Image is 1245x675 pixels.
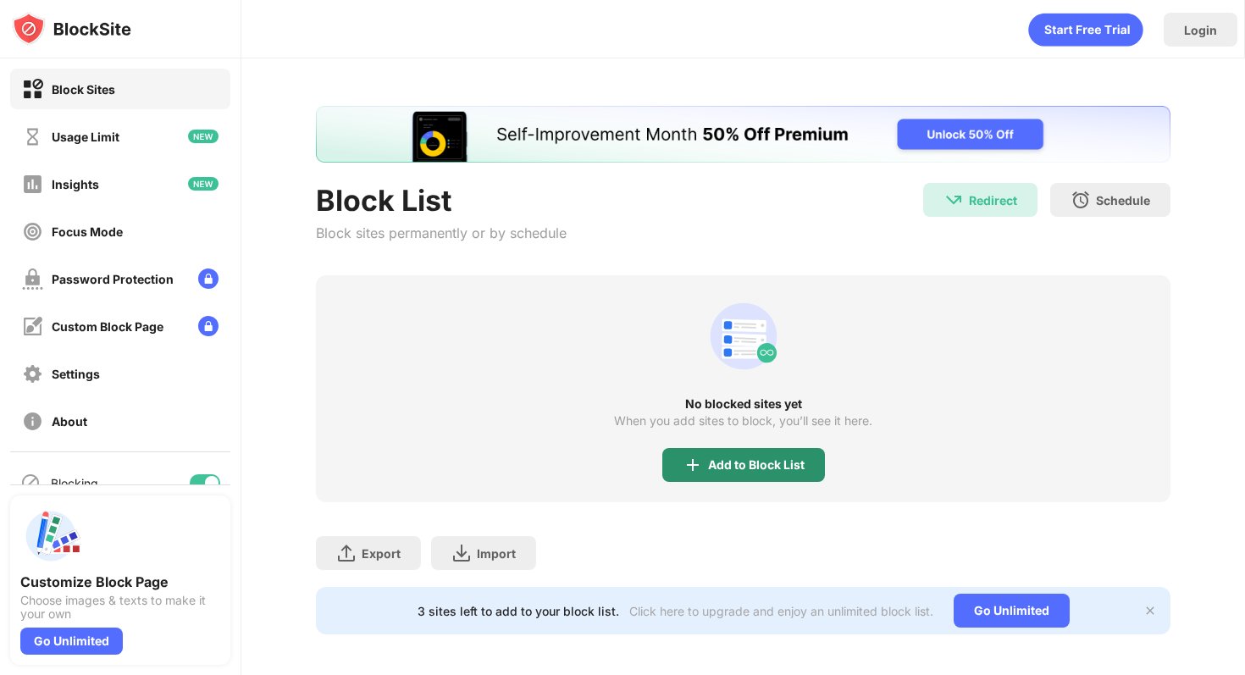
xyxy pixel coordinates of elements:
[1028,13,1143,47] div: animation
[20,594,220,621] div: Choose images & texts to make it your own
[51,476,98,490] div: Blocking
[198,268,219,289] img: lock-menu.svg
[418,604,619,618] div: 3 sites left to add to your block list.
[52,367,100,381] div: Settings
[22,268,43,290] img: password-protection-off.svg
[22,174,43,195] img: insights-off.svg
[22,79,43,100] img: block-on.svg
[52,319,163,334] div: Custom Block Page
[362,546,401,561] div: Export
[20,473,41,493] img: blocking-icon.svg
[188,130,219,143] img: new-icon.svg
[22,221,43,242] img: focus-off.svg
[20,506,81,567] img: push-custom-page.svg
[52,82,115,97] div: Block Sites
[22,316,43,337] img: customize-block-page-off.svg
[629,604,933,618] div: Click here to upgrade and enjoy an unlimited block list.
[1184,23,1217,37] div: Login
[52,414,87,429] div: About
[477,546,516,561] div: Import
[614,414,872,428] div: When you add sites to block, you’ll see it here.
[20,573,220,590] div: Customize Block Page
[708,458,805,472] div: Add to Block List
[969,193,1017,207] div: Redirect
[22,411,43,432] img: about-off.svg
[316,224,567,241] div: Block sites permanently or by schedule
[52,177,99,191] div: Insights
[1143,604,1157,617] img: x-button.svg
[316,106,1170,163] iframe: Banner
[12,12,131,46] img: logo-blocksite.svg
[20,628,123,655] div: Go Unlimited
[316,397,1170,411] div: No blocked sites yet
[22,126,43,147] img: time-usage-off.svg
[52,224,123,239] div: Focus Mode
[188,177,219,191] img: new-icon.svg
[52,272,174,286] div: Password Protection
[1096,193,1150,207] div: Schedule
[22,363,43,385] img: settings-off.svg
[198,316,219,336] img: lock-menu.svg
[703,296,784,377] div: animation
[316,183,567,218] div: Block List
[52,130,119,144] div: Usage Limit
[954,594,1070,628] div: Go Unlimited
